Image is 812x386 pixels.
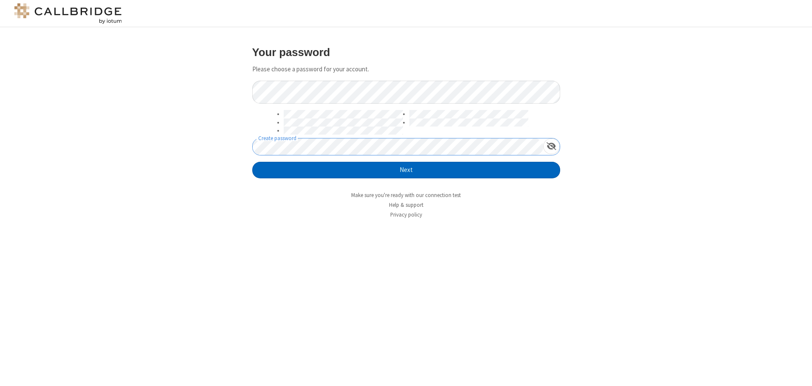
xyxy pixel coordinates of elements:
h3: Your password [252,46,560,58]
button: Next [252,162,560,179]
a: Privacy policy [390,211,422,218]
img: logo@2x.png [13,3,123,24]
div: Show password [543,138,560,154]
a: Help & support [389,201,423,208]
input: Create password [253,138,543,155]
p: Please choose a password for your account. [252,65,560,74]
a: Make sure you're ready with our connection test [351,192,461,199]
